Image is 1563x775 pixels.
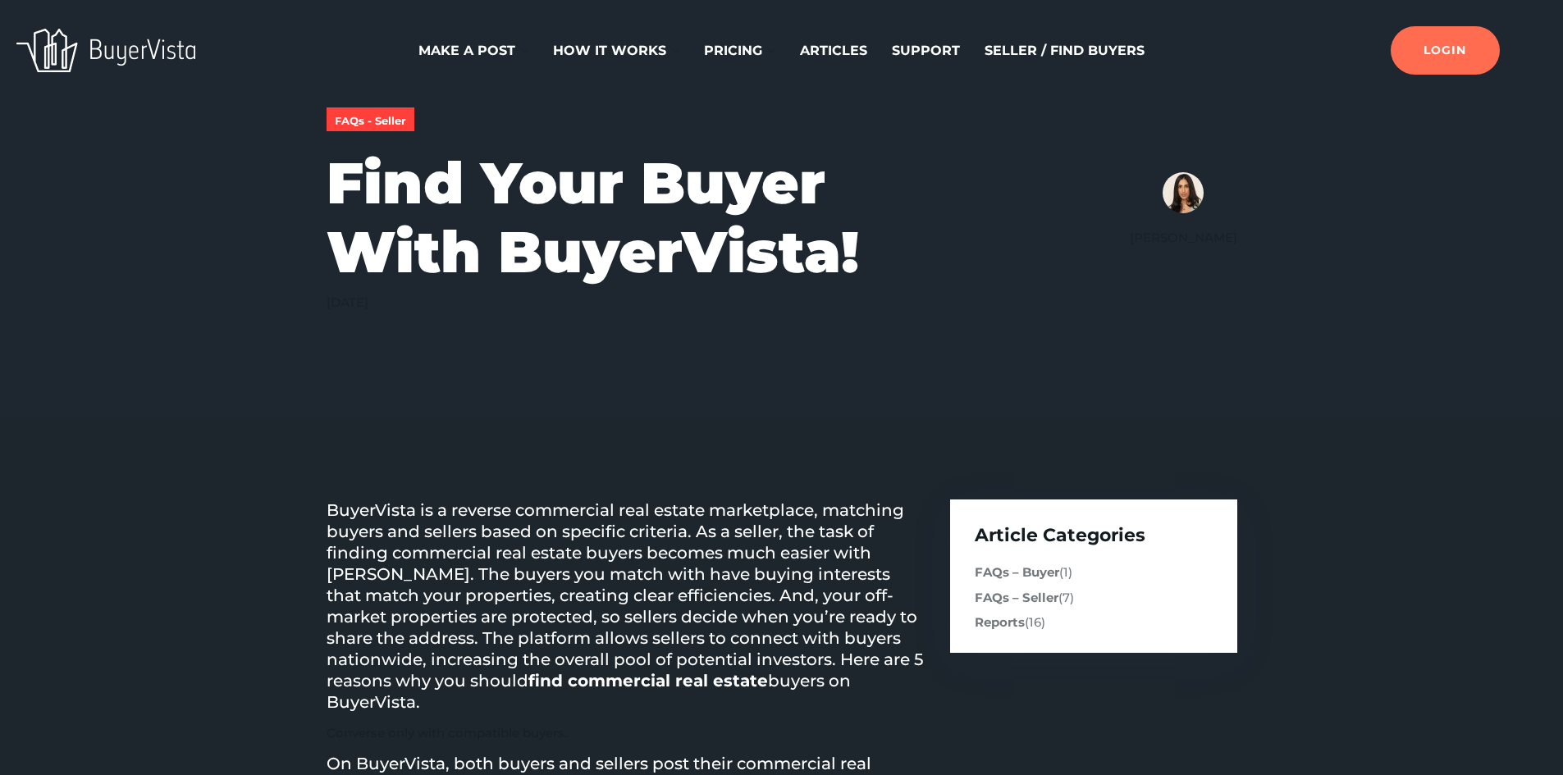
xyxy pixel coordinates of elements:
[800,41,867,61] a: Articles
[975,564,1059,580] a: FAQs – Buyer
[327,499,925,713] p: BuyerVista is a reverse commercial real estate marketplace, matching buyers and sellers based on ...
[528,671,768,691] a: find commercial real estate
[975,590,1058,605] a: FAQs – Seller
[327,294,964,311] div: [DATE]
[1391,26,1499,75] a: Login
[327,148,964,286] h1: Find Your Buyer With BuyerVista!
[975,613,1213,632] li: (16)
[975,589,1213,608] li: (7)
[327,107,414,131] a: FAQs - Seller
[892,41,960,61] a: Support
[975,524,1213,548] h4: Article Categories
[16,29,195,72] img: BeyerVista logotype
[975,563,1213,582] li: (1)
[1130,172,1237,246] div: [PERSON_NAME]
[327,725,925,741] li: Converse only with compatible buyers.
[553,41,666,61] a: How it works
[975,614,1025,630] a: Reports
[704,41,762,61] a: Pricing
[418,41,515,61] a: Make a post
[985,41,1145,61] a: Seller / Find Buyers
